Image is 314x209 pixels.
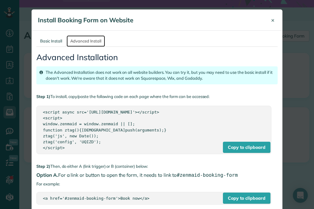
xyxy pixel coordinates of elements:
[177,172,238,178] span: #zenmaid-booking-form
[271,16,275,24] span: ×
[43,195,265,201] div: <a href='#zenmaid-booking-form'>Book now</a>
[36,66,278,84] div: The Advanced Installation does not work on all website builders. You can try it, but you may need...
[223,193,270,204] div: Copy to clipboard
[36,163,278,169] p: Then, do either A (link trigger) or B (container) below:
[36,172,58,178] span: Option A.
[43,109,265,150] div: <script async src='[URL][DOMAIN_NAME]'></script> <script> window.zenmaid = window.zenmaid || []; ...
[36,164,50,169] strong: Step 2)
[36,172,278,178] h4: For a link or button to open the form, it needs to link to
[36,94,50,99] strong: Step 1)
[36,35,66,47] a: Basic Install
[67,35,105,47] a: Advanced Install
[223,142,270,153] div: Copy to clipboard
[36,94,278,100] p: To install, copy/paste the following code on each page where the form can be accessed:
[266,13,279,28] button: Close
[36,53,278,62] h3: Advanced Installation
[38,16,261,24] h4: Install Booking Form on Website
